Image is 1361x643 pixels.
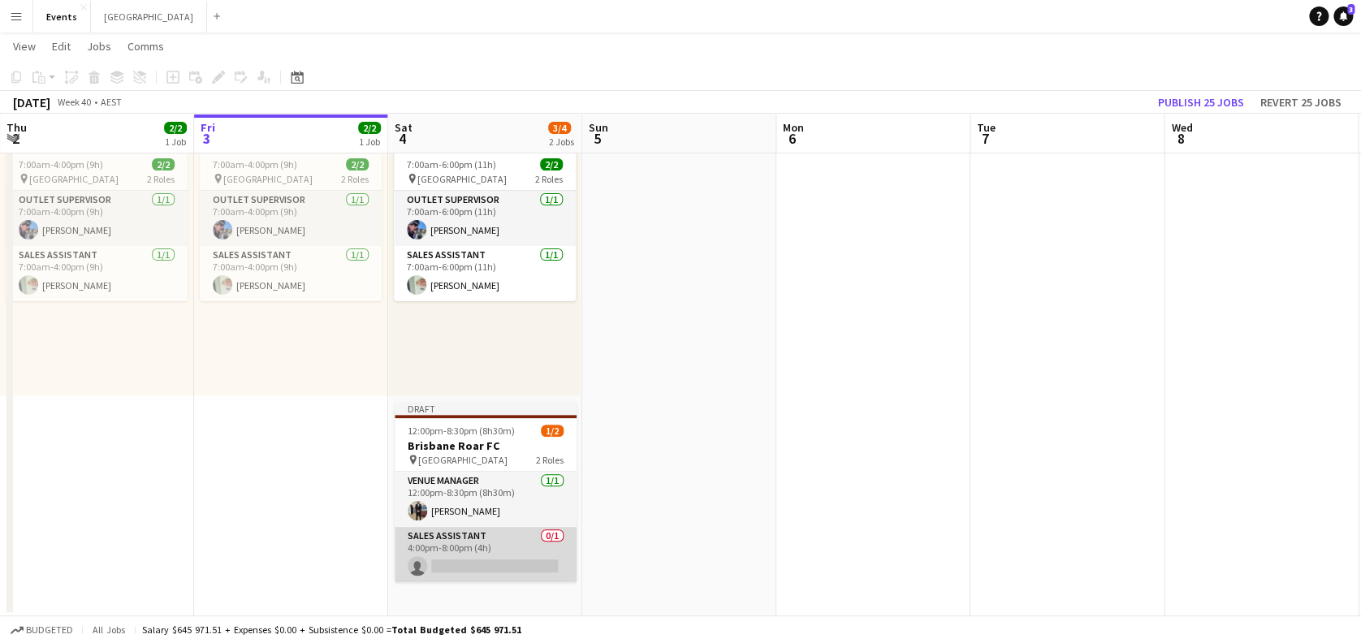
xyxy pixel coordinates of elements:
[80,36,118,57] a: Jobs
[200,152,382,301] app-job-card: 7:00am-4:00pm (9h)2/2 [GEOGRAPHIC_DATA]2 RolesOutlet Supervisor1/17:00am-4:00pm (9h)[PERSON_NAME]...
[198,129,215,148] span: 3
[540,158,563,170] span: 2/2
[358,122,381,134] span: 2/2
[783,120,804,135] span: Mon
[6,246,188,301] app-card-role: Sales Assistant1/17:00am-4:00pm (9h)[PERSON_NAME]
[52,39,71,54] span: Edit
[165,136,186,148] div: 1 Job
[213,158,297,170] span: 7:00am-4:00pm (9h)
[54,96,94,108] span: Week 40
[19,158,103,170] span: 7:00am-4:00pm (9h)
[548,122,571,134] span: 3/4
[13,94,50,110] div: [DATE]
[201,120,215,135] span: Fri
[536,454,564,466] span: 2 Roles
[395,120,413,135] span: Sat
[164,122,187,134] span: 2/2
[408,425,515,437] span: 12:00pm-8:30pm (8h30m)
[394,152,576,301] app-job-card: 7:00am-6:00pm (11h)2/2 [GEOGRAPHIC_DATA]2 RolesOutlet Supervisor1/17:00am-6:00pm (11h)[PERSON_NAM...
[359,136,380,148] div: 1 Job
[780,129,804,148] span: 6
[147,173,175,185] span: 2 Roles
[977,120,996,135] span: Tue
[200,246,382,301] app-card-role: Sales Assistant1/17:00am-4:00pm (9h)[PERSON_NAME]
[121,36,171,57] a: Comms
[89,624,128,636] span: All jobs
[417,173,507,185] span: [GEOGRAPHIC_DATA]
[974,129,996,148] span: 7
[395,527,577,582] app-card-role: Sales Assistant0/14:00pm-8:00pm (4h)
[13,39,36,54] span: View
[1347,4,1355,15] span: 3
[223,173,313,185] span: [GEOGRAPHIC_DATA]
[6,191,188,246] app-card-role: Outlet Supervisor1/17:00am-4:00pm (9h)[PERSON_NAME]
[33,1,91,32] button: Events
[541,425,564,437] span: 1/2
[395,402,577,582] app-job-card: Draft12:00pm-8:30pm (8h30m)1/2Brisbane Roar FC [GEOGRAPHIC_DATA]2 RolesVenue Manager1/112:00pm-8:...
[101,96,122,108] div: AEST
[8,621,76,639] button: Budgeted
[418,454,508,466] span: [GEOGRAPHIC_DATA]
[1333,6,1353,26] a: 3
[6,152,188,301] app-job-card: 7:00am-4:00pm (9h)2/2 [GEOGRAPHIC_DATA]2 RolesOutlet Supervisor1/17:00am-4:00pm (9h)[PERSON_NAME]...
[589,120,608,135] span: Sun
[586,129,608,148] span: 5
[395,402,577,415] div: Draft
[395,472,577,527] app-card-role: Venue Manager1/112:00pm-8:30pm (8h30m)[PERSON_NAME]
[549,136,574,148] div: 2 Jobs
[91,1,207,32] button: [GEOGRAPHIC_DATA]
[394,191,576,246] app-card-role: Outlet Supervisor1/17:00am-6:00pm (11h)[PERSON_NAME]
[1254,92,1348,113] button: Revert 25 jobs
[395,438,577,453] h3: Brisbane Roar FC
[6,36,42,57] a: View
[1171,120,1192,135] span: Wed
[26,624,73,636] span: Budgeted
[394,246,576,301] app-card-role: Sales Assistant1/17:00am-6:00pm (11h)[PERSON_NAME]
[87,39,111,54] span: Jobs
[1151,92,1251,113] button: Publish 25 jobs
[29,173,119,185] span: [GEOGRAPHIC_DATA]
[200,191,382,246] app-card-role: Outlet Supervisor1/17:00am-4:00pm (9h)[PERSON_NAME]
[391,624,521,636] span: Total Budgeted $645 971.51
[45,36,77,57] a: Edit
[407,158,496,170] span: 7:00am-6:00pm (11h)
[392,129,413,148] span: 4
[1169,129,1192,148] span: 8
[341,173,369,185] span: 2 Roles
[127,39,164,54] span: Comms
[142,624,521,636] div: Salary $645 971.51 + Expenses $0.00 + Subsistence $0.00 =
[6,120,27,135] span: Thu
[535,173,563,185] span: 2 Roles
[152,158,175,170] span: 2/2
[4,129,27,148] span: 2
[346,158,369,170] span: 2/2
